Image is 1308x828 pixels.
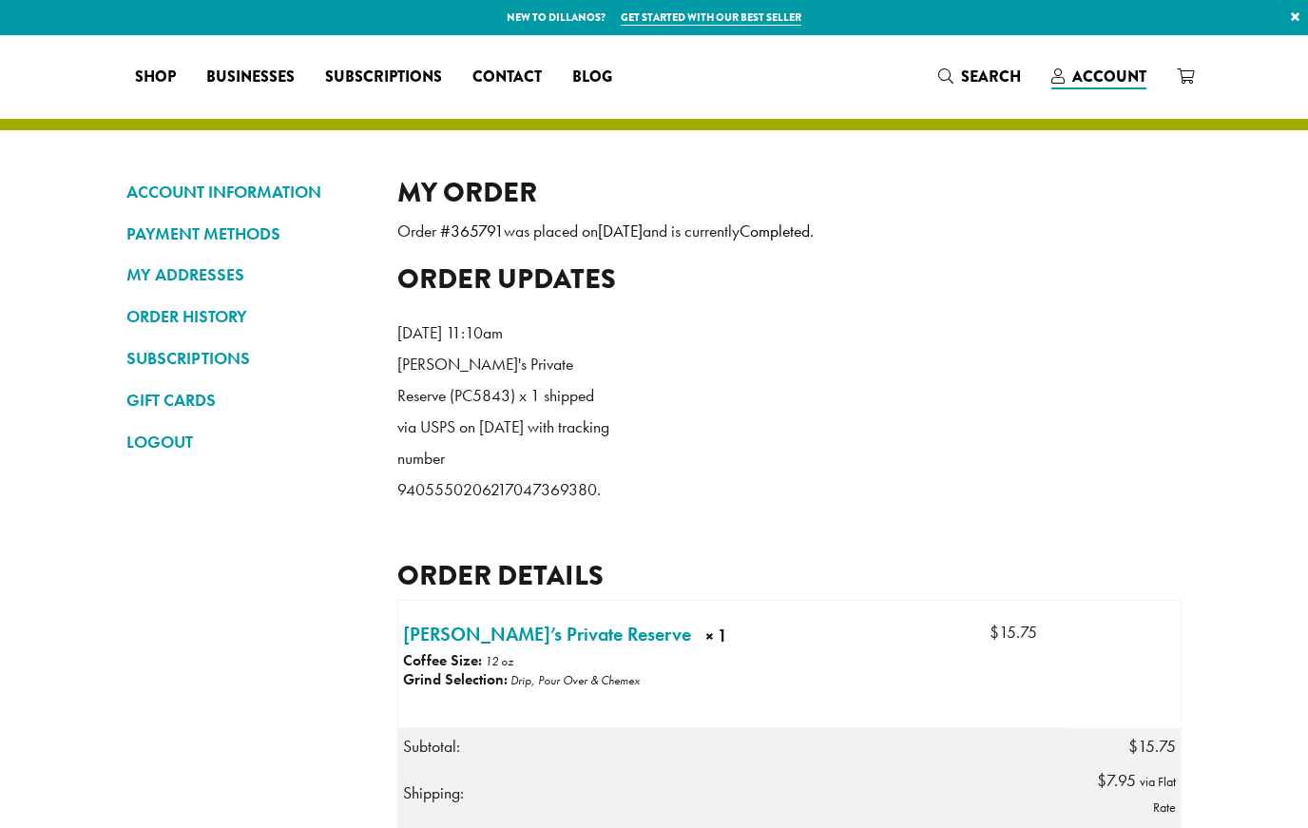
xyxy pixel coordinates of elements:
p: Drip, Pour Over & Chemex [510,672,640,688]
th: Subtotal: [398,728,1071,763]
small: via Flat Rate [1140,773,1176,815]
a: Shop [120,62,191,92]
span: Search [961,66,1021,87]
span: Businesses [206,66,295,89]
mark: Completed [740,221,810,241]
h2: Order updates [397,262,1182,296]
span: $ [1128,736,1138,757]
a: SUBSCRIPTIONS [126,342,369,375]
th: Shipping: [398,763,1071,823]
a: Get started with our best seller [621,10,801,26]
strong: Coffee Size: [403,650,482,670]
strong: Grind Selection: [403,669,508,689]
h2: Order details [397,559,1182,592]
p: Order # was placed on and is currently . [397,216,1182,247]
span: $ [990,622,999,643]
a: ORDER HISTORY [126,300,369,333]
span: 7.95 [1097,770,1136,791]
strong: × 1 [705,624,844,653]
p: 12 oz [485,653,513,669]
a: ACCOUNT INFORMATION [126,176,369,208]
span: Contact [472,66,542,89]
a: PAYMENT METHODS [126,218,369,250]
a: GIFT CARDS [126,384,369,416]
span: $ [1097,770,1106,791]
a: [PERSON_NAME]’s Private Reserve [403,620,691,648]
span: Blog [572,66,612,89]
a: LOGOUT [126,426,369,458]
bdi: 15.75 [990,622,1037,643]
span: 15.75 [1128,736,1176,757]
span: Account [1072,66,1146,87]
a: MY ADDRESSES [126,259,369,291]
p: [DATE] 11:10am [397,318,616,349]
h2: My Order [397,176,1182,209]
a: Search [923,61,1036,92]
mark: 365791 [451,221,504,241]
mark: [DATE] [598,221,643,241]
span: Shop [135,66,176,89]
span: Subscriptions [325,66,442,89]
p: [PERSON_NAME]'s Private Reserve (PC5843) x 1 shipped via USPS on [DATE] with tracking number 9405... [397,349,616,506]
